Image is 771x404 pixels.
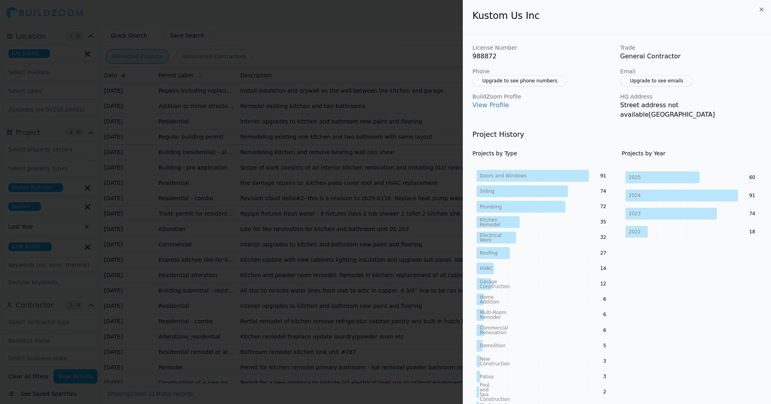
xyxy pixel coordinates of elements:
p: Street address not available[GEOGRAPHIC_DATA] [620,101,762,119]
tspan: Remodel [480,315,501,320]
text: 5 [603,343,606,348]
tspan: Remodel [480,222,501,227]
p: General Contractor [620,52,762,61]
tspan: Demolition [480,343,505,348]
text: 6 [603,312,606,317]
text: 3 [603,374,606,379]
text: 60 [749,175,755,180]
tspan: Kitchen [480,217,497,223]
tspan: 2025 [629,175,641,180]
tspan: Multi-Room [480,310,507,315]
text: 74 [600,188,606,194]
text: 6 [603,296,606,302]
p: BuildZoom Profile [473,93,614,101]
tspan: HVAC [480,266,493,271]
tspan: Work [480,237,492,243]
h2: Kustom Us Inc [473,9,762,22]
tspan: 2023 [629,211,641,216]
tspan: Siding [480,188,494,194]
h4: Projects by Year [622,149,762,157]
text: 3 [603,358,606,364]
text: 12 [600,281,606,287]
tspan: Renovation [480,330,507,335]
text: 91 [749,193,755,198]
tspan: Home [480,294,494,300]
tspan: Spa [480,392,489,397]
text: 2 [603,389,606,395]
p: Email [620,67,762,75]
tspan: New [480,356,490,362]
tspan: and [480,387,489,393]
tspan: 2022 [629,229,641,235]
text: 6 [603,328,606,333]
tspan: Construction [480,284,510,289]
text: 14 [600,266,606,271]
p: Trade [620,44,762,52]
tspan: Doors and Windows [480,173,527,179]
button: Upgrade to see phone numbers [473,75,567,86]
text: 91 [600,173,606,179]
tspan: Construction [480,361,510,367]
tspan: Commercial [480,325,508,331]
p: License Number [473,44,614,52]
text: 74 [749,211,755,216]
h4: Projects by Type [473,149,613,157]
text: 27 [600,250,606,256]
text: 72 [600,204,606,209]
tspan: Electrical [480,233,501,238]
tspan: Addition [480,299,499,305]
tspan: Pool [480,382,490,388]
p: Phone [473,67,614,75]
p: 988872 [473,52,614,61]
tspan: Garage [480,279,497,285]
button: Upgrade to see emails [620,75,693,86]
p: HQ Address [620,93,762,101]
text: 32 [600,235,606,240]
text: 35 [600,219,606,225]
tspan: Plumbing [480,204,502,210]
tspan: Patios [480,374,494,380]
tspan: Roofing [480,250,497,256]
text: 18 [749,229,755,235]
h3: Project History [473,129,762,140]
a: View Profile [473,101,509,109]
tspan: 2024 [629,193,641,198]
tspan: Construction [480,397,510,402]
